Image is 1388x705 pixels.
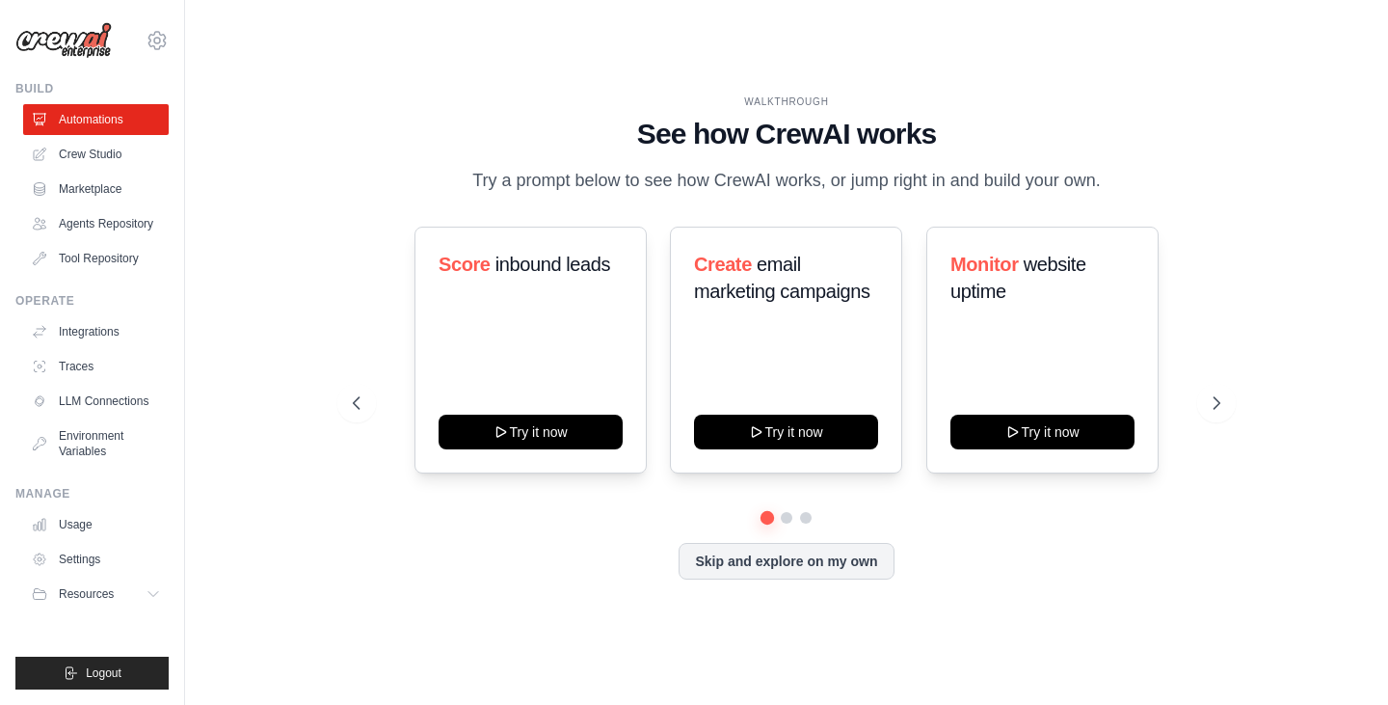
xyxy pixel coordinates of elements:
button: Skip and explore on my own [679,543,894,580]
span: Logout [86,665,121,681]
div: WALKTHROUGH [353,95,1219,109]
span: Resources [59,586,114,602]
a: Settings [23,544,169,575]
button: Try it now [694,415,878,449]
a: LLM Connections [23,386,169,417]
span: Score [439,254,491,275]
a: Marketplace [23,174,169,204]
a: Environment Variables [23,420,169,467]
div: Build [15,81,169,96]
div: Operate [15,293,169,309]
a: Usage [23,509,169,540]
a: Tool Repository [23,243,169,274]
a: Automations [23,104,169,135]
p: Try a prompt below to see how CrewAI works, or jump right in and build your own. [463,167,1110,195]
span: email marketing campaigns [694,254,870,302]
div: Manage [15,486,169,502]
span: Monitor [950,254,1019,275]
a: Traces [23,351,169,382]
h1: See how CrewAI works [353,117,1219,151]
button: Try it now [950,415,1134,449]
a: Agents Repository [23,208,169,239]
button: Resources [23,579,169,610]
span: inbound leads [495,254,610,275]
span: Create [694,254,752,275]
a: Crew Studio [23,139,169,170]
button: Logout [15,657,169,690]
button: Try it now [439,415,623,449]
span: website uptime [950,254,1086,302]
img: Logo [15,22,112,59]
a: Integrations [23,316,169,347]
